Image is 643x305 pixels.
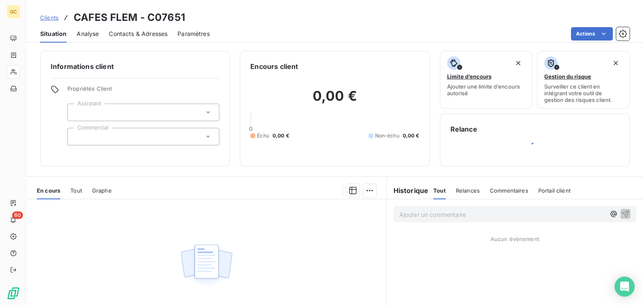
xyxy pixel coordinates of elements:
[447,73,491,80] span: Limite d’encours
[109,30,167,38] span: Contacts & Adresses
[40,13,59,22] a: Clients
[7,5,20,18] div: GC
[7,287,20,300] img: Logo LeanPay
[75,109,81,116] input: Ajouter une valeur
[180,240,233,292] img: Empty state
[538,187,571,194] span: Portail client
[447,83,525,97] span: Ajouter une limite d’encours autorisé
[544,73,591,80] span: Gestion du risque
[257,132,269,140] span: Échu
[450,124,619,134] h6: Relance
[40,14,59,21] span: Clients
[40,30,67,38] span: Situation
[433,187,446,194] span: Tout
[273,132,289,140] span: 0,00 €
[249,125,252,132] span: 0
[70,187,82,194] span: Tout
[177,30,210,38] span: Paramètres
[37,187,60,194] span: En cours
[92,187,112,194] span: Graphe
[440,51,532,109] button: Limite d’encoursAjouter une limite d’encours autorisé
[456,187,480,194] span: Relances
[403,132,419,140] span: 0,00 €
[12,211,23,219] span: 60
[51,61,219,71] h6: Informations client
[77,30,99,38] span: Analyse
[491,236,539,242] span: Aucun évènement
[75,133,81,140] input: Ajouter une valeur
[571,27,613,41] button: Actions
[544,83,622,103] span: Surveiller ce client en intégrant votre outil de gestion des risques client.
[250,88,419,113] h2: 0,00 €
[387,186,429,196] h6: Historique
[67,85,219,97] span: Propriétés Client
[74,10,185,25] h3: CAFES FLEM - C07651
[490,187,528,194] span: Commentaires
[537,51,630,109] button: Gestion du risqueSurveiller ce client en intégrant votre outil de gestion des risques client.
[250,61,298,71] h6: Encours client
[615,277,635,297] div: Open Intercom Messenger
[375,132,399,140] span: Non-échu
